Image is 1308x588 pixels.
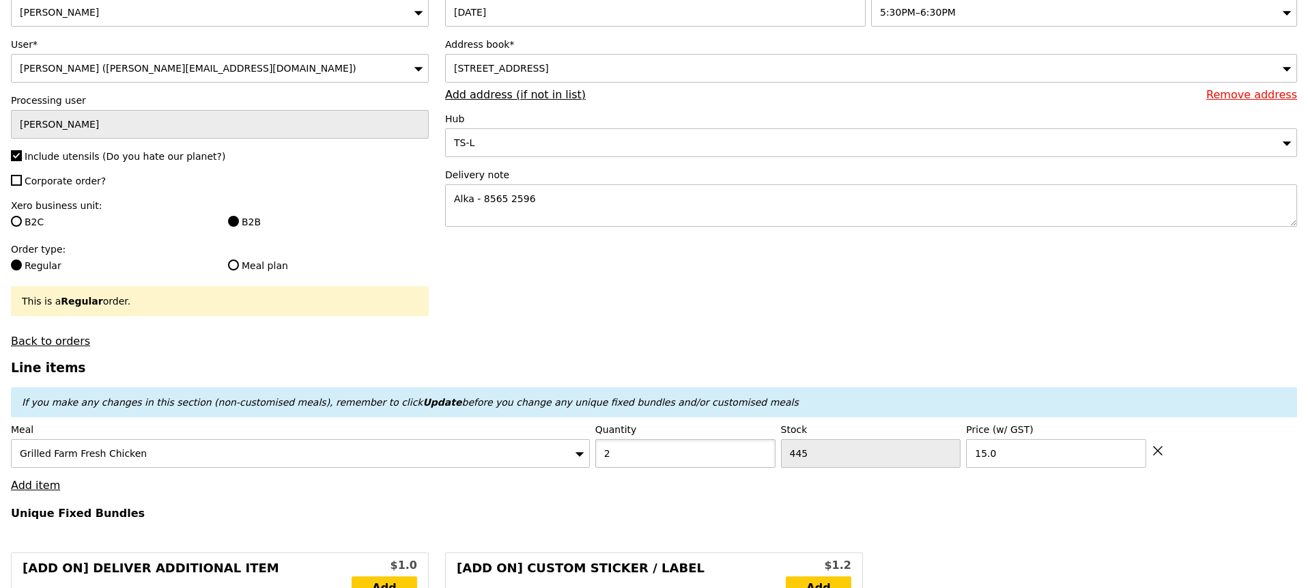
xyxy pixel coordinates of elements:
[11,215,212,229] label: B2C
[22,397,799,408] em: If you make any changes in this section (non-customised meals), remember to click before you chan...
[11,199,429,212] label: Xero business unit:
[11,423,590,436] label: Meal
[25,176,106,186] span: Corporate order?
[228,215,429,229] label: B2B
[352,557,417,574] div: $1.0
[11,216,22,227] input: B2C
[786,557,851,574] div: $1.2
[25,151,225,162] span: Include utensils (Do you hate our planet?)
[781,423,961,436] label: Stock
[20,7,99,18] span: [PERSON_NAME]
[880,7,956,18] span: 5:30PM–6:30PM
[445,112,1297,126] label: Hub
[11,150,22,161] input: Include utensils (Do you hate our planet?)
[454,63,549,74] span: [STREET_ADDRESS]
[11,259,212,272] label: Regular
[61,296,102,307] b: Regular
[966,423,1146,436] label: Price (w/ GST)
[445,38,1297,51] label: Address book*
[445,88,586,101] a: Add address (if not in list)
[11,479,60,492] a: Add item
[11,260,22,270] input: Regular
[11,94,429,107] label: Processing user
[228,216,239,227] input: B2B
[423,397,461,408] b: Update
[595,423,776,436] label: Quantity
[11,242,429,256] label: Order type:
[11,335,90,348] a: Back to orders
[11,175,22,186] input: Corporate order?
[20,448,147,459] span: Grilled Farm Fresh Chicken
[454,137,474,148] span: TS-L
[228,259,429,272] label: Meal plan
[22,294,418,308] div: This is a order.
[1206,88,1297,101] a: Remove address
[11,361,1297,375] h3: Line items
[11,507,1297,520] h4: Unique Fixed Bundles
[11,38,429,51] label: User*
[445,168,1297,182] label: Delivery note
[228,260,239,270] input: Meal plan
[20,63,356,74] span: [PERSON_NAME] ([PERSON_NAME][EMAIL_ADDRESS][DOMAIN_NAME])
